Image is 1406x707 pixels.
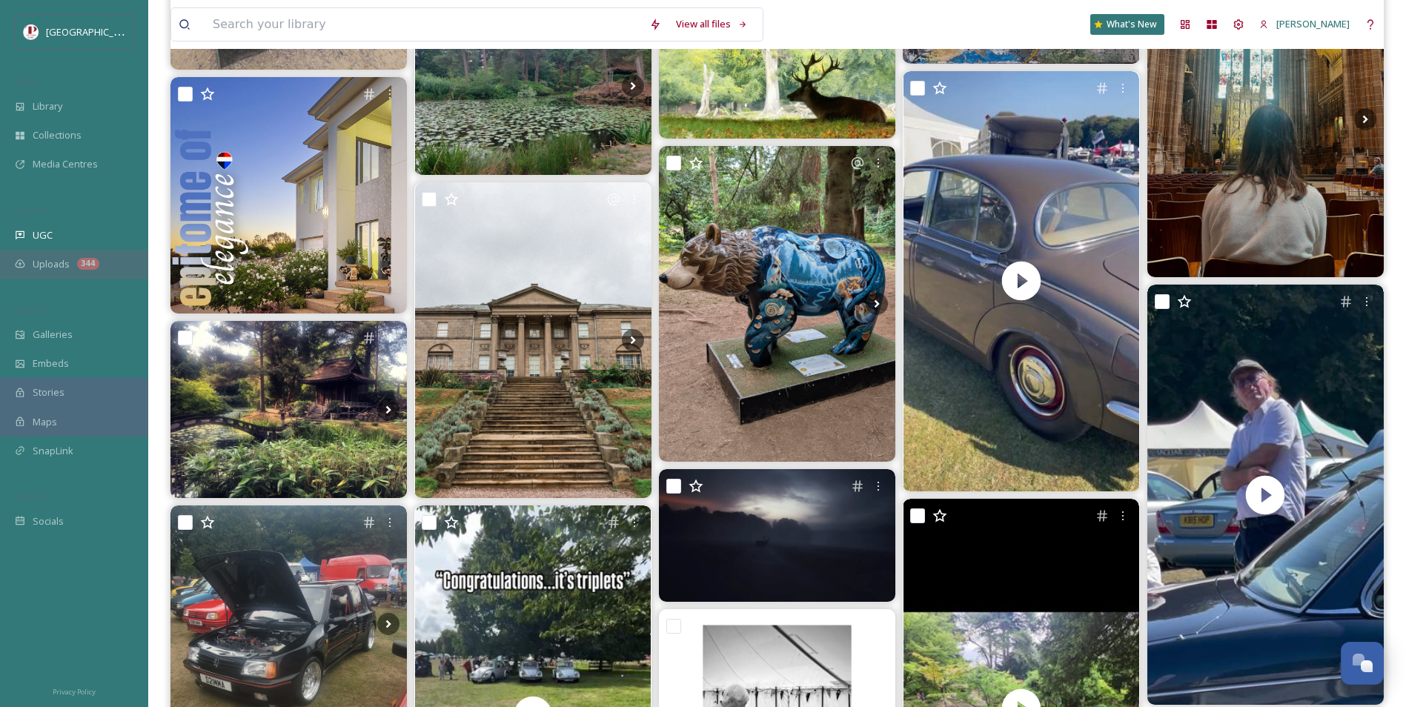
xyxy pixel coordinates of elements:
[33,356,69,371] span: Embeds
[1341,642,1384,685] button: Open Chat
[33,328,73,342] span: Galleries
[46,24,140,39] span: [GEOGRAPHIC_DATA]
[15,76,41,87] span: MEDIA
[53,682,96,700] a: Privacy Policy
[659,469,895,602] img: Photo of a stag in the early morning mist #mist #earlymorning #photography #mistymorning #stag #t...
[15,205,47,216] span: COLLECT
[77,258,99,270] div: 344
[33,128,82,142] span: Collections
[33,444,73,458] span: SnapLink
[33,385,64,399] span: Stories
[1147,285,1384,705] img: thumbnail
[1090,14,1164,35] a: What's New
[170,77,407,313] img: ✨✨Luxury has a new address – 📍51 Atherton Crescent Step inside and experience a residence where s...
[903,71,1139,491] img: thumbnail
[33,99,62,113] span: Library
[53,687,96,697] span: Privacy Policy
[15,305,49,316] span: WIDGETS
[903,71,1139,491] video: #jaguar #jdc #tattonpark #mortons #jdcarea15 #cheshirecats #
[669,10,755,39] a: View all files
[1147,285,1384,705] video: #jaguar #jdc #tattonpark #mortons #cheshirecats #classicjaguar #jaguarowners #jaguardriversclub
[15,491,44,502] span: SOCIALS
[33,415,57,429] span: Maps
[33,157,98,171] span: Media Centres
[33,257,70,271] span: Uploads
[415,182,651,499] img: It’s been a while since I last posted any photographs from our travels, but we’re back from New Z...
[205,8,642,41] input: Search your library
[33,228,53,242] span: UGC
[33,514,64,528] span: Socials
[659,146,895,461] img: We had a lovely walk around Tatton park gardens today. Have you seen these beautiful bears yet? I...
[24,24,39,39] img: download%20(5).png
[170,321,407,498] img: #tattonpark #tattonparkgardens
[1252,10,1357,39] a: [PERSON_NAME]
[1276,17,1350,30] span: [PERSON_NAME]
